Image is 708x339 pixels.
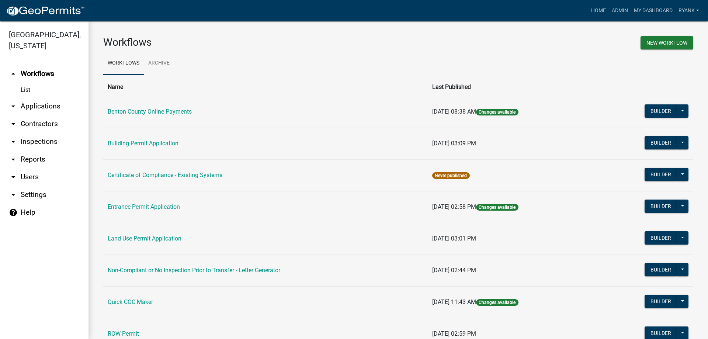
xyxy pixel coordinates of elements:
button: New Workflow [641,36,693,49]
span: Changes available [476,299,518,306]
a: Archive [144,52,174,75]
a: Building Permit Application [108,140,178,147]
a: Quick COC Maker [108,298,153,305]
span: [DATE] 02:58 PM [432,203,476,210]
span: [DATE] 08:38 AM [432,108,476,115]
button: Builder [645,200,677,213]
button: Builder [645,263,677,276]
button: Builder [645,136,677,149]
a: Workflows [103,52,144,75]
a: Admin [609,4,631,18]
button: Builder [645,168,677,181]
span: [DATE] 11:43 AM [432,298,476,305]
button: Builder [645,231,677,245]
a: Land Use Permit Application [108,235,181,242]
a: Certificate of Compliance - Existing Systems [108,172,222,179]
a: Benton County Online Payments [108,108,192,115]
span: [DATE] 02:44 PM [432,267,476,274]
span: Never published [432,172,469,179]
i: arrow_drop_down [9,137,18,146]
th: Last Published [428,78,597,96]
i: arrow_drop_down [9,190,18,199]
a: Non-Compliant or No Inspection Prior to Transfer - Letter Generator [108,267,280,274]
button: Builder [645,295,677,308]
h3: Workflows [103,36,393,49]
a: Home [588,4,609,18]
span: [DATE] 03:01 PM [432,235,476,242]
i: arrow_drop_down [9,155,18,164]
span: [DATE] 02:59 PM [432,330,476,337]
i: help [9,208,18,217]
i: arrow_drop_down [9,173,18,181]
a: Entrance Permit Application [108,203,180,210]
button: Builder [645,104,677,118]
i: arrow_drop_down [9,102,18,111]
th: Name [103,78,428,96]
i: arrow_drop_down [9,120,18,128]
a: My Dashboard [631,4,676,18]
a: ROW Permit [108,330,139,337]
span: [DATE] 03:09 PM [432,140,476,147]
span: Changes available [476,109,518,115]
i: arrow_drop_up [9,69,18,78]
span: Changes available [476,204,518,211]
a: RyanK [676,4,702,18]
